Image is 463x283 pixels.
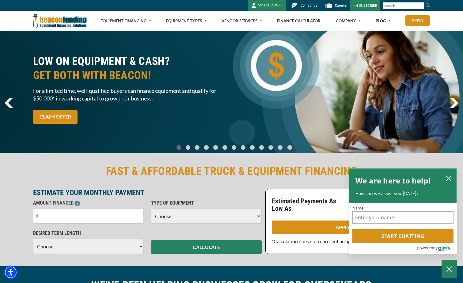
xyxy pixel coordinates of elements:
p: Estimated Payments As Low As [272,198,346,212]
h2: We are here to help! [355,175,431,187]
a: APPLY NOW [272,221,427,234]
a: Go To Slide 12 [286,145,294,150]
span: Careers [335,3,347,8]
button: close chatbox [444,174,454,182]
a: Go To Slide 5 [221,145,228,150]
a: Go To Slide 0 [175,145,182,150]
img: Left Navigator [5,98,13,108]
p: AMOUNT FINANCED [33,199,144,207]
a: previous [5,98,13,108]
div: Accessibility Menu [4,266,17,279]
a: Go To Slide 10 [267,145,275,150]
h2: LOW ON EQUIPMENT & CASH? [33,54,228,82]
a: Powered by Olark [417,243,457,254]
button: CALCULATE [151,240,262,254]
a: Apply [405,15,430,26]
h2: FAST & AFFORDABLE TRUCK & EQUIPMENT FINANCING [33,164,430,178]
span: GET BOTH WITH BEACON! [33,68,228,82]
a: Go To Slide 6 [230,145,237,150]
p: DESIRED TERM LENGTH [33,230,144,237]
span: by [433,244,438,252]
a: Equipment Types [166,11,207,31]
a: Equipment Financing [101,11,151,31]
span: For a limited time, well-qualified buyers can finance equipment and qualify for $50,000* in worki... [33,87,228,102]
button: Close Chatbox [442,260,457,278]
a: Clear search text [418,3,423,8]
a: Go To Slide 9 [258,145,265,150]
button: Start chatting [352,229,454,243]
a: Go To Slide 3 [203,145,210,150]
p: ESTIMATE YOUR MONTHLY PAYMENT [33,189,262,196]
p: TYPE OF EQUIPMENT [151,199,262,207]
p: How can we assist you [DATE]? [355,191,450,197]
a: Finance Calculator [277,11,321,31]
span: powered [417,244,433,252]
img: Beacon Funding Corporation logo [33,11,88,31]
a: Go To Slide 1 [184,145,192,150]
a: Company [336,11,361,31]
a: Go To Slide 7 [239,145,247,150]
span: Contact Us [301,3,317,8]
span: *Calculation does not represent an approval or exact loan amount. [272,238,411,244]
label: Name [352,206,454,210]
a: Go To Slide 11 [276,145,284,150]
a: Blog [376,11,390,31]
input: $ [33,208,144,224]
input: Search [383,2,424,9]
img: Search [425,3,430,8]
a: Vendor Services [222,11,262,31]
div: olark chatbox [349,168,457,255]
input: Name [352,211,454,224]
a: Go To Slide 8 [249,145,256,150]
a: Go To Slide 2 [193,145,201,150]
a: CLAIM OFFER [33,110,78,124]
a: next [450,98,458,108]
img: Right Navigator [450,98,458,108]
a: Go To Slide 4 [212,145,219,150]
